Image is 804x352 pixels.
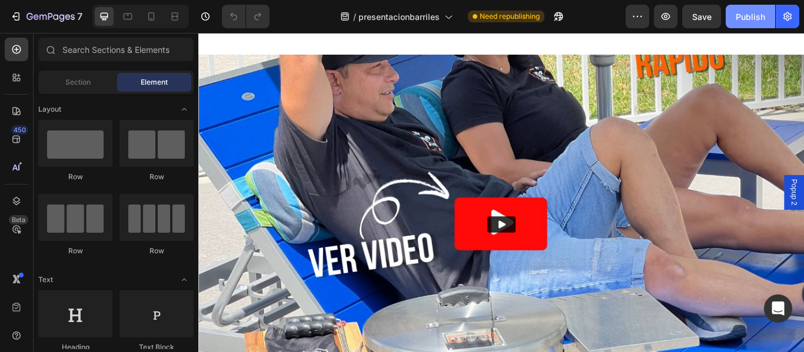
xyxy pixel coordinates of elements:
span: Toggle open [175,100,194,119]
span: Section [65,77,91,88]
span: Need republishing [480,11,540,22]
input: Search Sections & Elements [38,38,194,61]
div: Undo/Redo [222,5,270,28]
span: Popup 2 [689,170,700,201]
span: Element [141,77,168,88]
button: 7 [5,5,88,28]
div: 450 [11,125,28,135]
button: Play [337,214,370,233]
div: Row [38,246,112,256]
button: Publish [726,5,775,28]
div: Open Intercom Messenger [764,294,792,323]
span: Layout [38,104,61,115]
iframe: Design area [198,33,804,352]
div: Row [119,246,194,256]
div: Beta [9,215,28,224]
p: 7 [77,9,82,24]
div: Row [119,172,194,182]
span: Save [692,12,712,22]
span: / [353,11,356,23]
div: Row [38,172,112,182]
span: Text [38,274,53,285]
span: Toggle open [175,270,194,289]
div: Publish [736,11,765,23]
span: presentacionbarriles [358,11,440,23]
button: Save [682,5,721,28]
